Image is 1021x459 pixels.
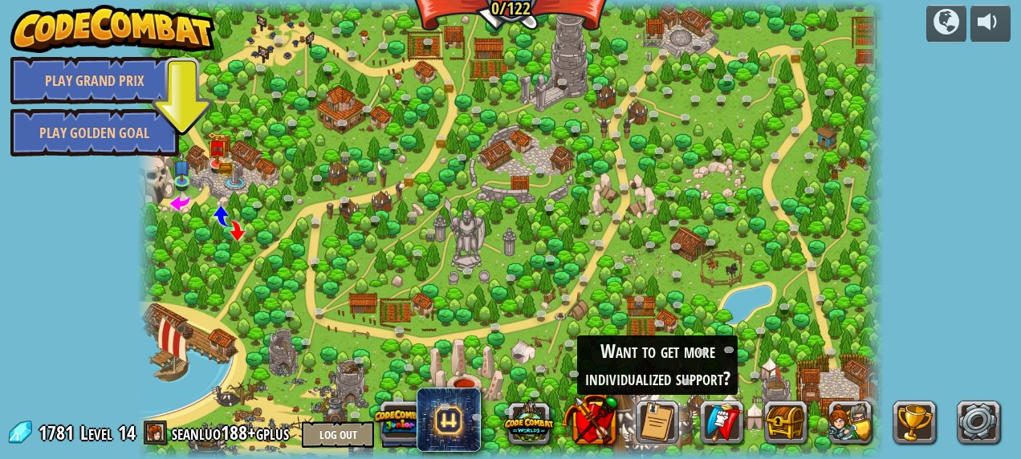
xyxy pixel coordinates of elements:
button: Campaigns [926,5,966,43]
img: portrait.png [211,145,223,154]
a: Play Golden Goal [10,108,179,156]
a: seanluo188+gplus [172,420,294,445]
span: 1781 [39,420,79,445]
img: level-banner-unstarted-subscriber.png [173,152,190,182]
button: Adjust volume [970,5,1011,43]
a: Play Grand Prix [10,56,179,104]
span: Level [80,420,112,446]
img: level-banner-unlock.png [207,132,227,165]
img: CodeCombat - Learn how to code by playing a game [10,5,216,53]
button: Log Out [302,421,374,448]
div: Want to get more individualized support? [577,335,738,394]
span: 14 [118,420,136,445]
